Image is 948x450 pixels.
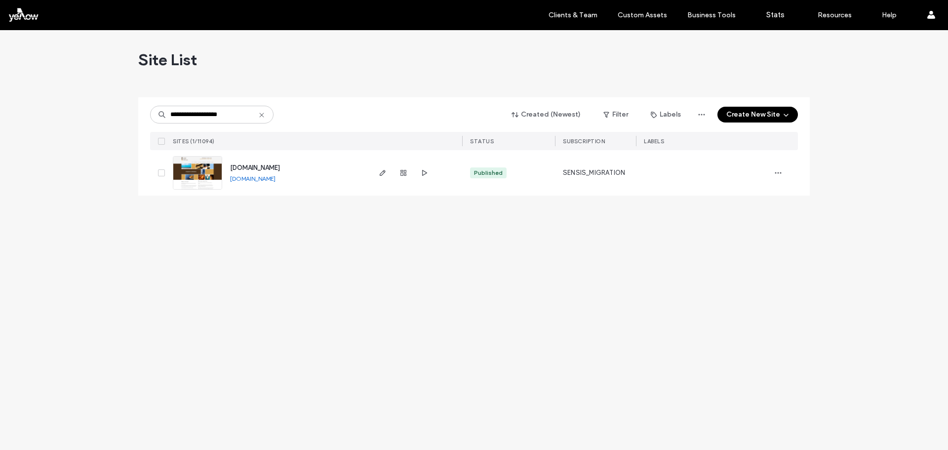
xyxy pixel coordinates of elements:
label: Custom Assets [618,11,667,19]
label: Sites [501,10,517,19]
button: Filter [593,107,638,123]
span: SITES (1/11094) [173,138,215,145]
span: STATUS [470,138,494,145]
button: Created (Newest) [503,107,590,123]
button: Labels [642,107,690,123]
span: LABELS [644,138,664,145]
span: SUBSCRIPTION [563,138,605,145]
label: Stats [766,10,785,19]
label: Help [882,11,897,19]
a: [DOMAIN_NAME] [230,164,280,171]
span: SENSIS_MIGRATION [563,168,625,178]
button: Create New Site [717,107,798,123]
a: [DOMAIN_NAME] [230,175,276,182]
label: Resources [818,11,852,19]
span: Site List [138,50,197,70]
label: Business Tools [687,11,736,19]
div: Published [474,168,503,177]
label: Clients & Team [549,11,597,19]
